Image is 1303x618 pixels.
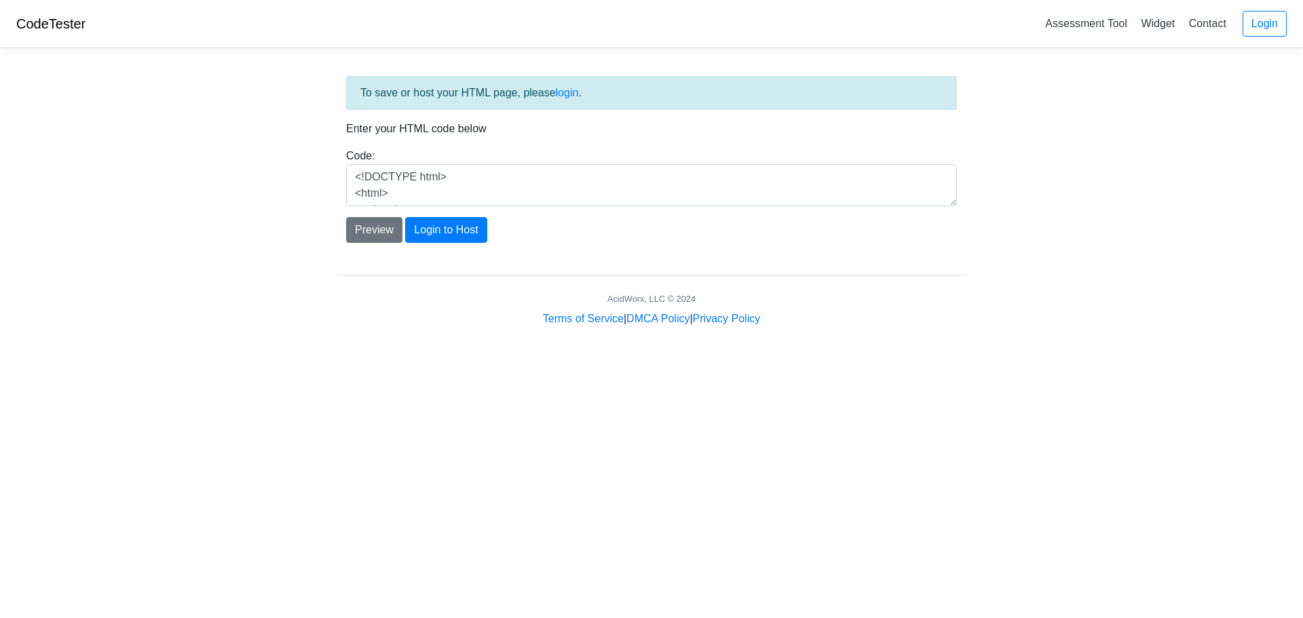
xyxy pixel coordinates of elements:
a: DMCA Policy [626,313,690,324]
a: Contact [1184,12,1232,35]
textarea: <!DOCTYPE html> <html> <head> <title>Test</title> </head> <body> <h1>Hello, world!</h1> </body> <... [346,164,957,206]
a: CodeTester [16,16,86,31]
a: Login [1243,11,1287,37]
p: Enter your HTML code below [346,121,957,137]
div: Code: [336,148,967,206]
button: Preview [346,217,402,243]
a: login [556,87,579,98]
div: AcidWorx, LLC © 2024 [607,292,696,305]
a: Terms of Service [543,313,624,324]
a: Widget [1135,12,1180,35]
a: Assessment Tool [1040,12,1133,35]
div: | | [543,311,760,327]
div: To save or host your HTML page, please . [346,76,957,110]
button: Login to Host [405,217,487,243]
a: Privacy Policy [693,313,761,324]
